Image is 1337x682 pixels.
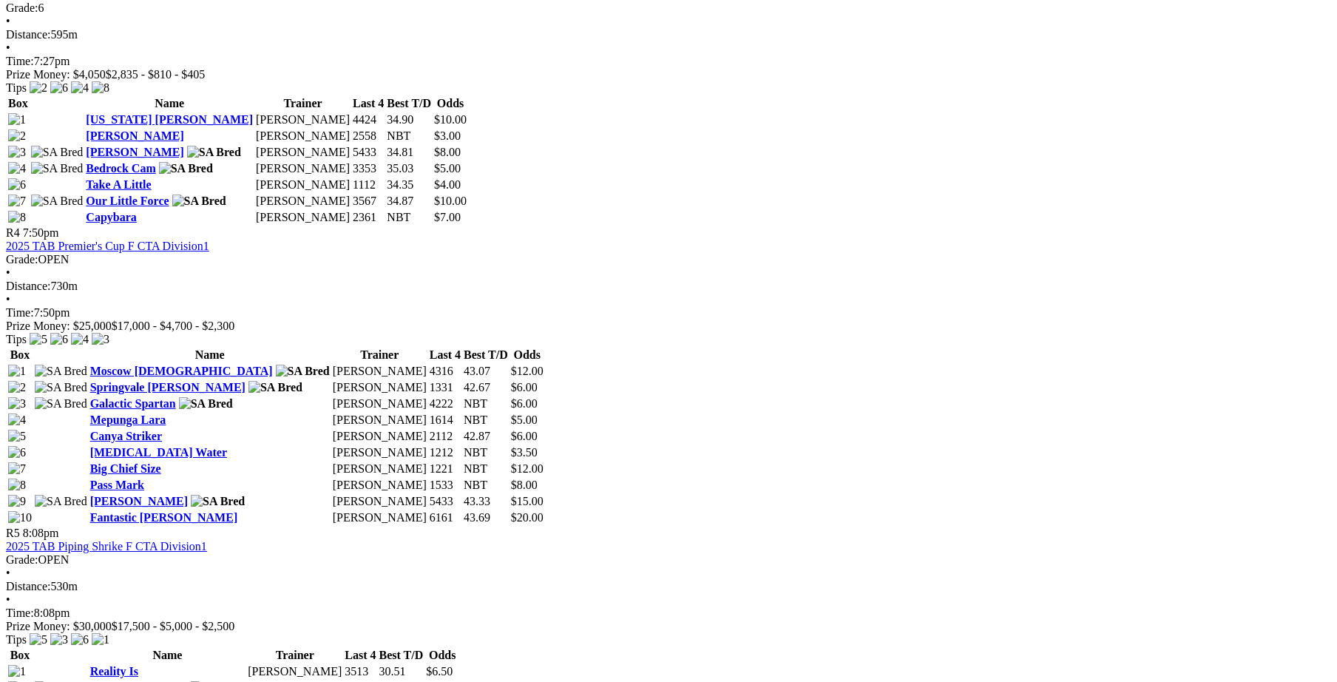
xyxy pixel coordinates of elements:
[8,129,26,143] img: 2
[425,648,459,663] th: Odds
[386,129,432,144] td: NBT
[159,162,213,175] img: SA Bred
[379,664,424,679] td: 30.51
[8,397,26,411] img: 3
[31,195,84,208] img: SA Bred
[8,511,32,524] img: 10
[352,129,385,144] td: 2558
[6,240,209,252] a: 2025 TAB Premier's Cup F CTA Division1
[511,413,538,426] span: $5.00
[30,633,47,646] img: 5
[71,333,89,346] img: 4
[6,620,1331,633] div: Prize Money: $30,000
[86,113,253,126] a: [US_STATE] [PERSON_NAME]
[332,348,427,362] th: Trainer
[90,397,176,410] a: Galactic Spartan
[6,607,1331,620] div: 8:08pm
[8,446,26,459] img: 6
[434,129,461,142] span: $3.00
[352,210,385,225] td: 2361
[429,364,461,379] td: 4316
[35,381,87,394] img: SA Bred
[50,333,68,346] img: 6
[8,113,26,126] img: 1
[429,494,461,509] td: 5433
[6,593,10,606] span: •
[90,495,188,507] a: [PERSON_NAME]
[50,633,68,646] img: 3
[511,495,544,507] span: $15.00
[434,211,461,223] span: $7.00
[6,333,27,345] span: Tips
[429,380,461,395] td: 1331
[255,161,351,176] td: [PERSON_NAME]
[89,348,331,362] th: Name
[10,649,30,661] span: Box
[379,648,424,663] th: Best T/D
[332,445,427,460] td: [PERSON_NAME]
[8,430,26,443] img: 5
[344,648,376,663] th: Last 4
[8,146,26,159] img: 3
[429,429,461,444] td: 2112
[31,162,84,175] img: SA Bred
[429,413,461,428] td: 1614
[276,365,330,378] img: SA Bred
[6,607,34,619] span: Time:
[8,365,26,378] img: 1
[89,648,246,663] th: Name
[352,145,385,160] td: 5433
[434,113,467,126] span: $10.00
[31,146,84,159] img: SA Bred
[8,195,26,208] img: 7
[510,348,544,362] th: Odds
[35,495,87,508] img: SA Bred
[6,15,10,27] span: •
[255,129,351,144] td: [PERSON_NAME]
[8,413,26,427] img: 4
[511,430,538,442] span: $6.00
[86,211,136,223] a: Capybara
[6,68,1331,81] div: Prize Money: $4,050
[255,112,351,127] td: [PERSON_NAME]
[92,333,109,346] img: 3
[86,195,169,207] a: Our Little Force
[187,146,241,159] img: SA Bred
[463,429,509,444] td: 42.87
[90,446,227,459] a: [MEDICAL_DATA] Water
[6,1,1331,15] div: 6
[6,580,1331,593] div: 530m
[247,664,342,679] td: [PERSON_NAME]
[332,429,427,444] td: [PERSON_NAME]
[463,462,509,476] td: NBT
[8,462,26,476] img: 7
[8,479,26,492] img: 8
[332,510,427,525] td: [PERSON_NAME]
[85,96,254,111] th: Name
[6,527,20,539] span: R5
[511,446,538,459] span: $3.50
[511,365,544,377] span: $12.00
[332,364,427,379] td: [PERSON_NAME]
[248,381,302,394] img: SA Bred
[6,253,38,266] span: Grade:
[6,553,1331,567] div: OPEN
[6,280,50,292] span: Distance:
[386,112,432,127] td: 34.90
[463,494,509,509] td: 43.33
[6,253,1331,266] div: OPEN
[6,293,10,305] span: •
[10,348,30,361] span: Box
[92,633,109,646] img: 1
[6,580,50,592] span: Distance:
[332,494,427,509] td: [PERSON_NAME]
[426,665,453,678] span: $6.50
[35,397,87,411] img: SA Bred
[386,145,432,160] td: 34.81
[6,306,1331,320] div: 7:50pm
[463,478,509,493] td: NBT
[90,365,273,377] a: Moscow [DEMOGRAPHIC_DATA]
[463,380,509,395] td: 42.67
[8,211,26,224] img: 8
[386,194,432,209] td: 34.87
